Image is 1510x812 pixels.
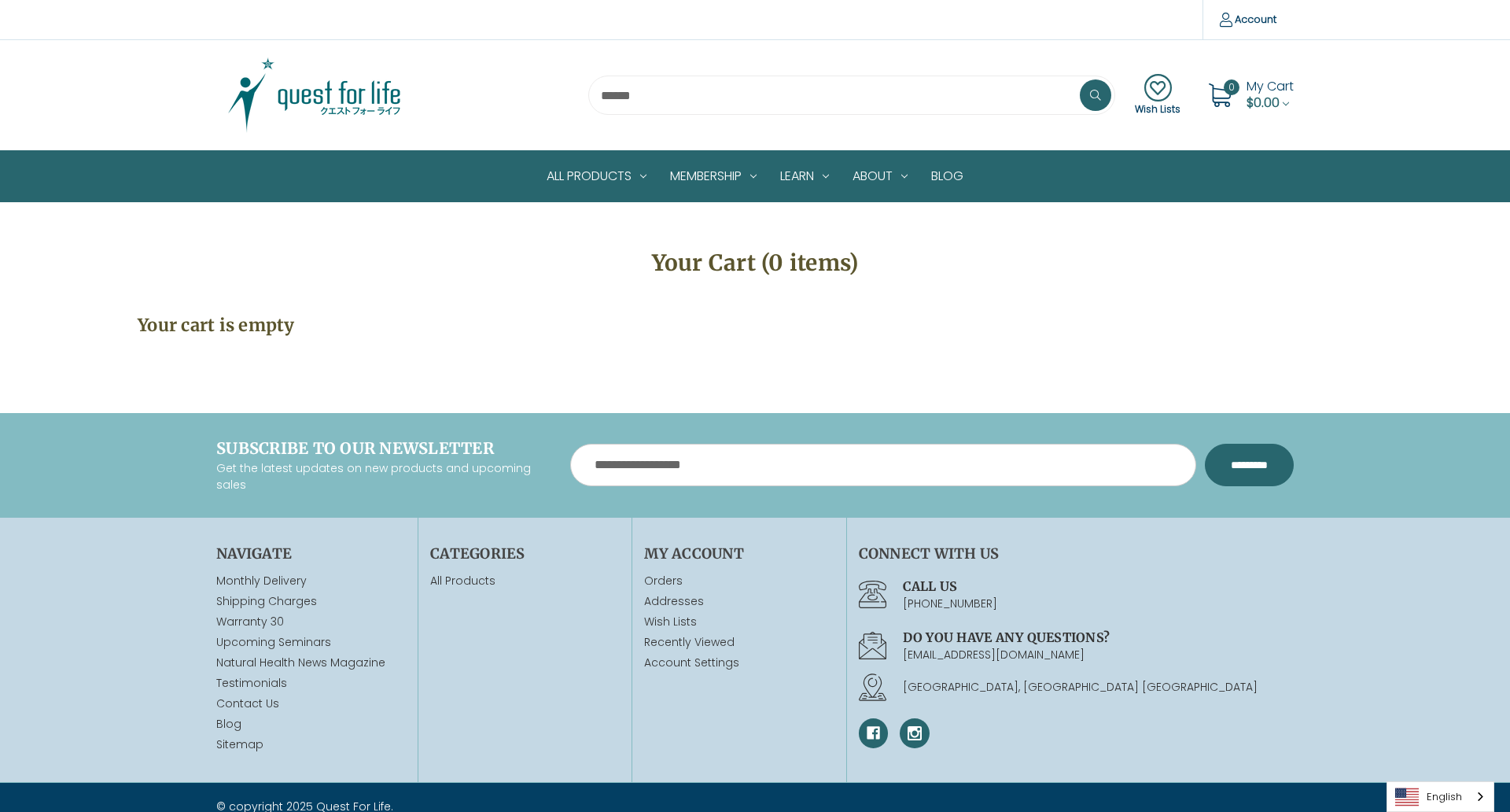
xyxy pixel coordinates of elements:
[1387,781,1494,812] aside: Language selected: English
[535,151,658,201] a: All Products
[903,596,997,611] a: [PHONE_NUMBER]
[216,614,284,629] a: Warranty 30
[644,543,834,564] h4: My Account
[841,151,919,201] a: About
[138,312,1372,338] h3: Your cart is empty
[1247,77,1294,112] a: Cart with 0 items
[216,675,287,691] a: Testimonials
[216,56,413,135] img: Quest Group
[138,246,1372,279] h1: Your Cart (0 items)
[216,543,406,564] h4: Navigate
[644,634,834,651] a: Recently Viewed
[216,634,331,650] a: Upcoming Seminars
[644,655,834,671] a: Account Settings
[768,151,841,201] a: Learn
[903,628,1294,647] h4: Do you have any questions?
[216,655,385,670] a: Natural Health News Magazine
[1387,781,1494,812] div: Language
[1135,74,1180,116] a: Wish Lists
[644,593,834,610] a: Addresses
[216,437,547,460] h4: Subscribe to our newsletter
[216,593,317,609] a: Shipping Charges
[903,679,1294,696] p: [GEOGRAPHIC_DATA], [GEOGRAPHIC_DATA] [GEOGRAPHIC_DATA]
[216,573,307,589] a: Monthly Delivery
[216,716,241,732] a: Blog
[644,573,834,589] a: Orders
[1387,782,1493,811] a: English
[430,573,495,589] a: All Products
[644,614,834,630] a: Wish Lists
[919,151,975,201] a: Blog
[903,647,1085,663] a: [EMAIL_ADDRESS][DOMAIN_NAME]
[216,696,279,711] a: Contact Us
[1247,77,1294,95] span: My Cart
[1247,94,1280,112] span: $0.00
[216,460,547,493] p: Get the latest updates on new products and upcoming sales
[430,543,620,564] h4: Categories
[658,151,768,201] a: Membership
[903,577,1294,596] h4: Call us
[859,543,1294,564] h4: Connect With Us
[216,736,263,752] a: Sitemap
[1224,79,1239,95] span: 0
